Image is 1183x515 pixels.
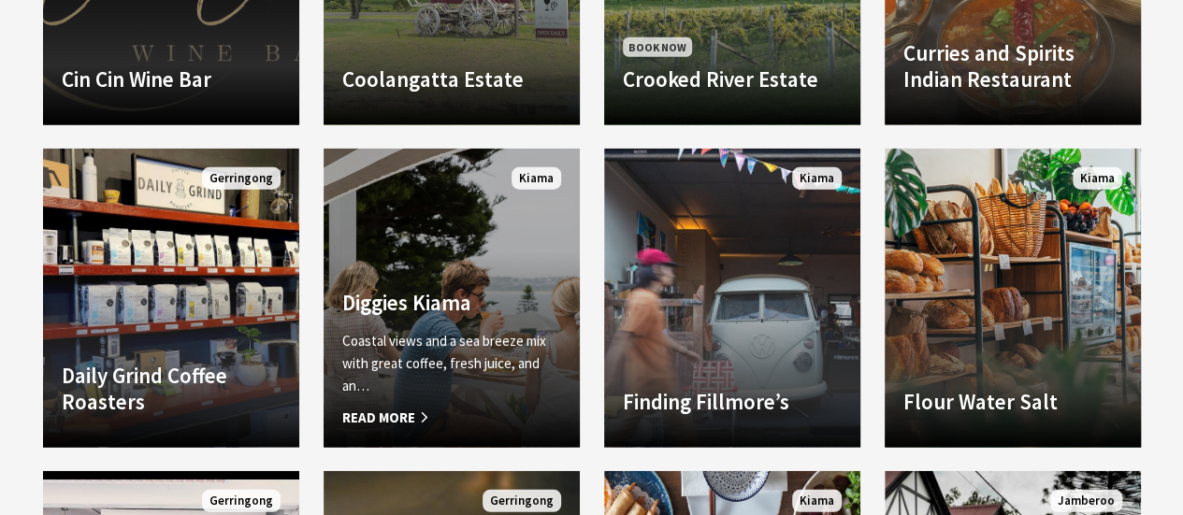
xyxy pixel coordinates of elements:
[623,389,842,415] h4: Finding Fillmore’s
[512,167,561,191] span: Kiama
[483,490,561,513] span: Gerringong
[43,149,299,448] a: Daily Grind Coffee Roasters Gerringong
[342,407,561,429] span: Read More
[1050,490,1122,513] span: Jamberoo
[623,66,842,93] h4: Crooked River Estate
[1073,167,1122,191] span: Kiama
[342,66,561,93] h4: Coolangatta Estate
[792,167,842,191] span: Kiama
[903,389,1122,415] h4: Flour Water Salt
[62,66,281,93] h4: Cin Cin Wine Bar
[62,363,281,414] h4: Daily Grind Coffee Roasters
[342,290,561,316] h4: Diggies Kiama
[342,330,561,397] p: Coastal views and a sea breeze mix with great coffee, fresh juice, and an…
[202,490,281,513] span: Gerringong
[792,490,842,513] span: Kiama
[202,167,281,191] span: Gerringong
[885,149,1141,448] a: Another Image Used Flour Water Salt Kiama
[903,40,1122,92] h4: Curries and Spirits Indian Restaurant
[604,149,860,448] a: Finding Fillmore’s Kiama
[324,149,580,448] a: Another Image Used Diggies Kiama Coastal views and a sea breeze mix with great coffee, fresh juic...
[623,37,692,57] span: Book Now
